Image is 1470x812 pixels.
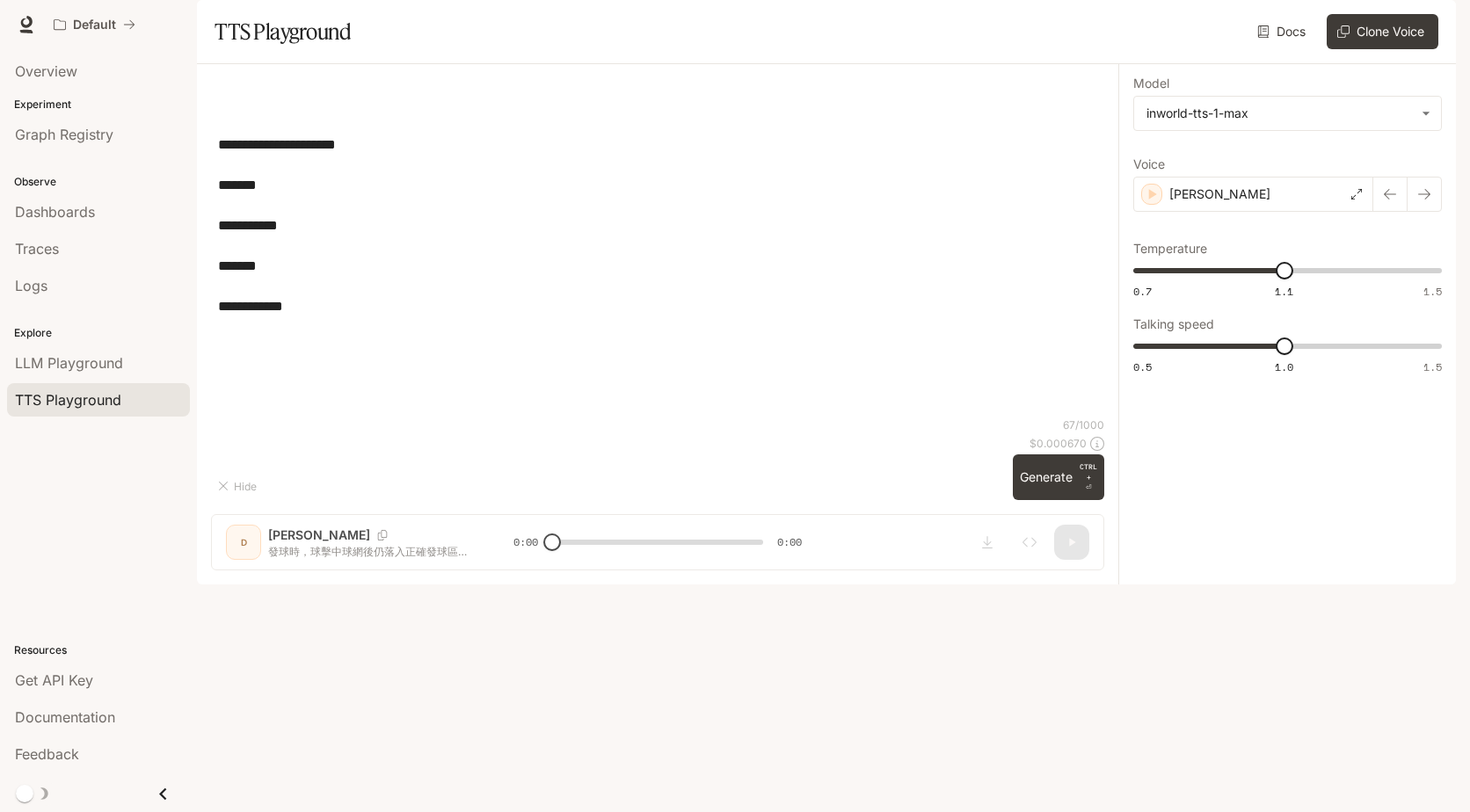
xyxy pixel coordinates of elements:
span: 0.5 [1133,359,1152,374]
span: 1.5 [1423,359,1442,374]
button: Hide [211,472,267,500]
p: [PERSON_NAME] [1169,185,1270,203]
p: Voice [1133,158,1165,170]
button: Clone Voice [1327,14,1438,49]
button: GenerateCTRL +⏎ [1013,454,1104,500]
p: Temperature [1133,243,1207,255]
span: 0.7 [1133,284,1152,299]
p: $ 0.000670 [1030,436,1087,451]
p: Talking speed [1133,318,1214,330]
p: Default [73,18,116,33]
button: All workspaces [46,7,143,42]
span: 1.1 [1275,284,1293,299]
div: inworld-tts-1-max [1134,97,1441,130]
span: 1.0 [1275,359,1293,374]
p: Model [1133,77,1169,90]
span: 1.5 [1423,284,1442,299]
a: Docs [1254,14,1313,49]
p: ⏎ [1080,461,1097,493]
p: CTRL + [1080,461,1097,482]
h1: TTS Playground [215,14,351,49]
div: inworld-tts-1-max [1146,105,1413,122]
